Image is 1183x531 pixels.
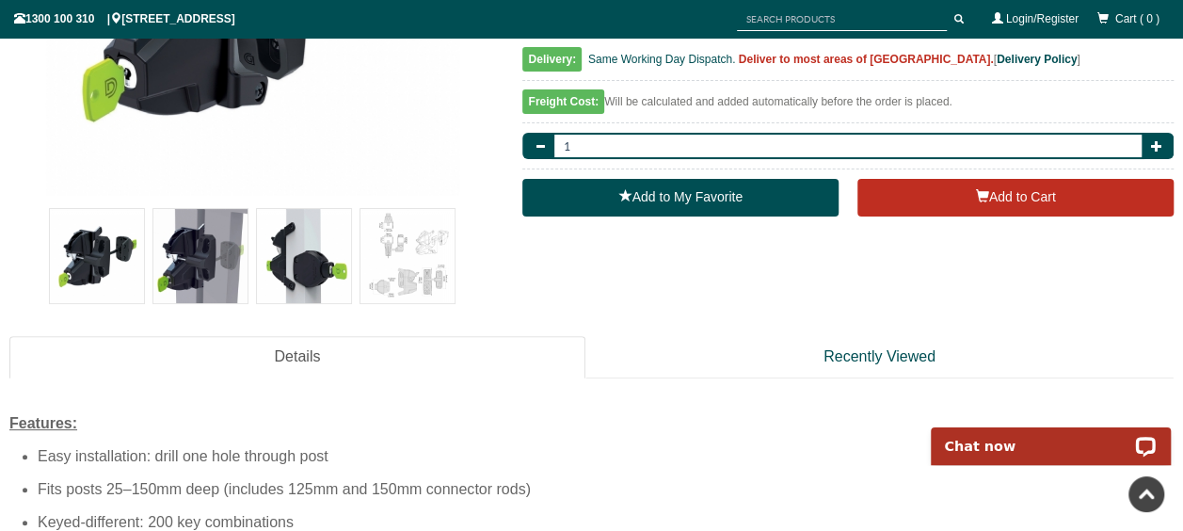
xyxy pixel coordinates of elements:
img: D&D Technologies Lockable Gate Latch LokkLatch Plus (LL3PWD) [50,209,144,303]
b: Deliver to most areas of [GEOGRAPHIC_DATA]. [739,53,994,66]
img: D&D Technologies Lockable Gate Latch LokkLatch Plus (LL3PWD) [360,209,455,303]
span: Delivery: [522,47,582,72]
div: [ ] [522,48,1174,81]
a: Recently Viewed [585,336,1174,378]
span: 1300 100 310 | [STREET_ADDRESS] [14,12,235,25]
button: Add to Cart [857,179,1174,217]
a: Delivery Policy [997,53,1077,66]
span: Cart ( 0 ) [1115,12,1159,25]
img: D&D Technologies Lockable Gate Latch LokkLatch Plus (LL3PWD) [153,209,248,303]
span: Features: [9,415,77,431]
div: Will be calculated and added automatically before the order is placed. [522,90,1174,123]
a: Login/Register [1006,12,1079,25]
a: Add to My Favorite [522,179,839,217]
img: D&D Technologies Lockable Gate Latch LokkLatch Plus (LL3PWD) [257,209,351,303]
li: Fits posts 25–150mm deep (includes 125mm and 150mm connector rods) [38,473,1174,506]
iframe: LiveChat chat widget [919,406,1183,465]
li: Easy installation: drill one hole through post [38,440,1174,473]
span: Freight Cost: [522,89,604,114]
span: Same Working Day Dispatch. [588,53,736,66]
a: Details [9,336,585,378]
input: SEARCH PRODUCTS [737,8,947,31]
